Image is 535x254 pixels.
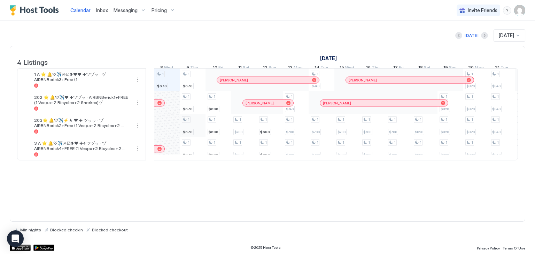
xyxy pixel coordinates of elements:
[389,130,397,134] span: $700
[17,56,48,67] span: 4 Listings
[313,63,330,73] a: October 14, 2025
[261,63,278,73] a: October 12, 2025
[477,244,500,251] a: Privacy Policy
[399,65,404,72] span: Fri
[133,98,141,107] button: More options
[317,140,318,145] span: 1
[133,144,141,153] div: menu
[466,107,475,111] span: $820
[209,153,218,157] span: $690
[213,65,217,72] span: 10
[449,65,457,72] span: Sun
[317,117,318,122] span: 1
[312,84,319,88] span: $740
[183,107,193,111] span: $670
[492,130,501,134] span: $840
[162,72,164,76] span: 1
[10,5,62,16] a: Host Tools Logo
[466,63,486,73] a: October 20, 2025
[364,63,381,73] a: October 16, 2025
[424,65,431,72] span: Sat
[342,117,344,122] span: 1
[22,143,33,154] div: listing image
[33,245,54,251] a: Google Play Store
[260,153,270,157] span: $680
[211,63,225,73] a: October 10, 2025
[471,140,473,145] span: 1
[492,84,501,88] span: $840
[22,120,33,131] div: listing image
[133,76,141,84] div: menu
[366,65,371,72] span: 16
[420,140,421,145] span: 1
[372,65,380,72] span: Thu
[477,246,500,250] span: Privacy Policy
[415,153,423,157] span: $820
[394,140,396,145] span: 1
[465,32,479,39] div: [DATE]
[20,227,41,232] span: Min nights
[514,5,525,16] div: User profile
[499,32,514,39] span: [DATE]
[214,117,215,122] span: 1
[492,107,501,111] span: $840
[92,227,128,232] span: Blocked checkout
[286,153,294,157] span: $700
[441,153,449,157] span: $820
[291,117,293,122] span: 1
[188,140,189,145] span: 1
[70,7,91,14] a: Calendar
[481,32,488,39] button: Next month
[468,65,474,72] span: 20
[237,63,251,73] a: October 11, 2025
[368,140,370,145] span: 1
[209,130,218,134] span: $690
[317,72,318,76] span: 1
[338,63,356,73] a: October 15, 2025
[503,244,525,251] a: Terms Of Use
[318,53,339,63] a: October 1, 2025
[391,63,405,73] a: October 17, 2025
[214,94,215,99] span: 1
[114,7,138,14] span: Messaging
[260,130,270,134] span: $680
[246,101,274,105] span: [PERSON_NAME]
[164,65,173,72] span: Wed
[441,107,449,111] span: $820
[10,245,31,251] a: App Store
[34,95,130,105] span: 202 ⭐️ 🔔♡✈️❤ ✚ツヅッ · AIRBNBerick1+FREE (1 Vespa+2 Bicycles+2 Snorkes)ヅ
[250,245,281,250] span: © 2025 Host Tools
[286,63,304,73] a: October 13, 2025
[363,153,371,157] span: $700
[471,72,473,76] span: 1
[349,78,377,82] span: [PERSON_NAME]
[7,230,24,247] div: Open Intercom Messenger
[501,65,508,72] span: Tue
[389,153,397,157] span: $700
[294,65,303,72] span: Mon
[468,7,497,14] span: Invite Friends
[338,153,346,157] span: $700
[96,7,108,13] span: Inbox
[34,141,130,151] span: 3 A ⭐️ 🔔♡✈️☼☑❥❤ ✚✈ツヅッ · ヅAIRBNBerick4+FREE (1 Vespa+2 Bicycles+2 Snorkes)ヅ
[209,107,218,111] span: $690
[471,117,473,122] span: 1
[340,65,344,72] span: 15
[188,94,189,99] span: 1
[286,130,294,134] span: $700
[214,140,215,145] span: 1
[183,130,193,134] span: $670
[188,117,189,122] span: 1
[263,65,267,72] span: 12
[286,107,294,111] span: $740
[238,65,242,72] span: 11
[345,65,354,72] span: Wed
[503,246,525,250] span: Terms Of Use
[394,117,396,122] span: 1
[291,140,293,145] span: 1
[265,117,267,122] span: 1
[466,130,475,134] span: $820
[243,65,249,72] span: Sat
[464,31,480,40] button: [DATE]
